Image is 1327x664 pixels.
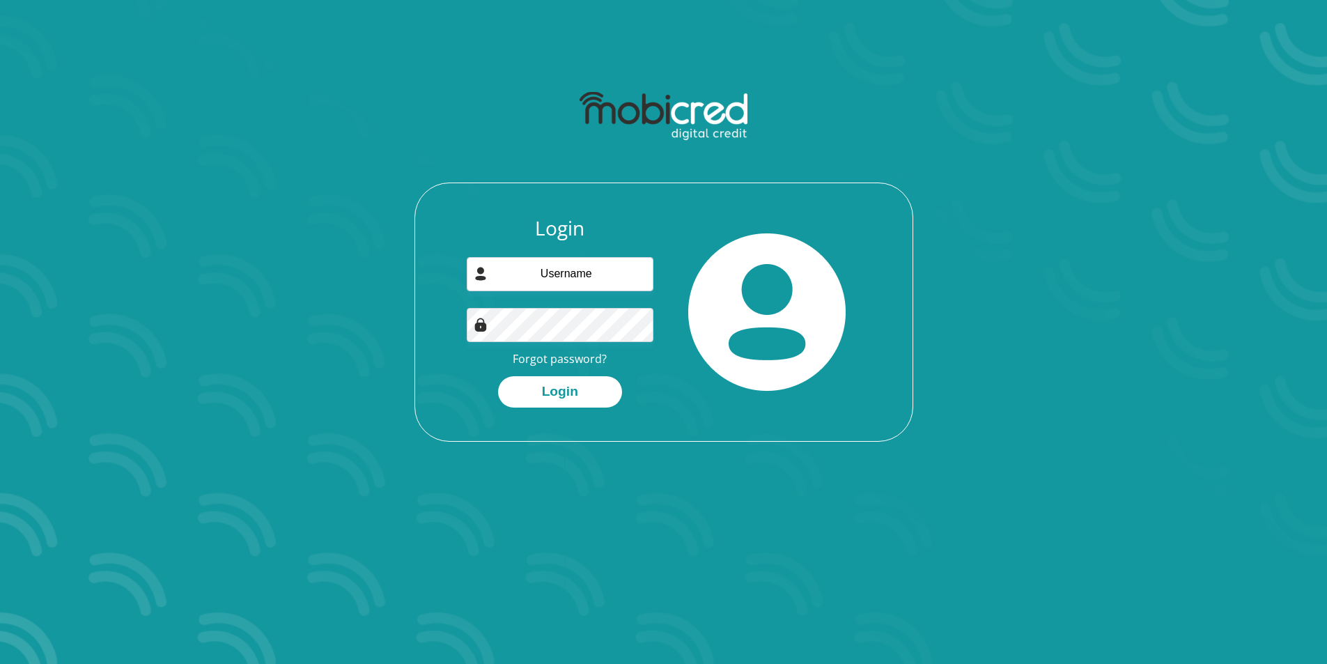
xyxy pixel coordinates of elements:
[467,217,653,240] h3: Login
[474,318,488,332] img: Image
[498,376,622,408] button: Login
[467,257,653,291] input: Username
[580,92,747,141] img: mobicred logo
[513,351,607,366] a: Forgot password?
[474,267,488,281] img: user-icon image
